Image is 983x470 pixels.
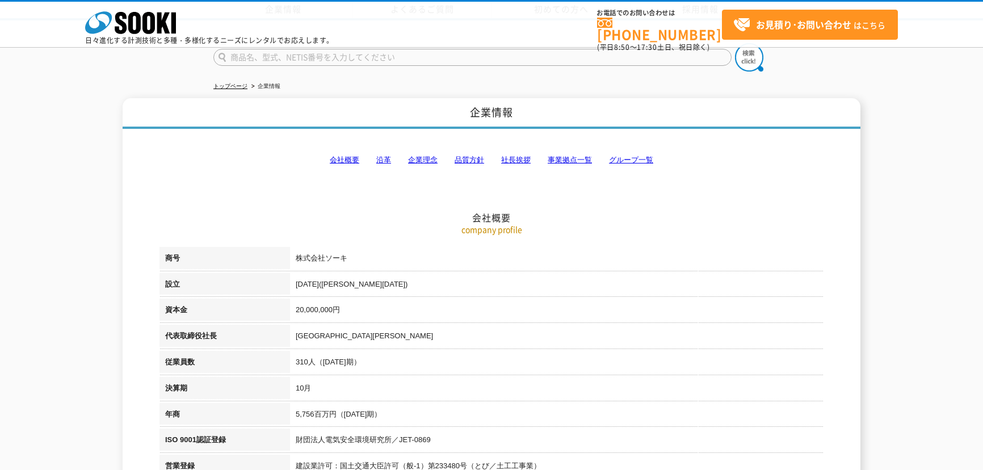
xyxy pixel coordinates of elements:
[159,247,290,273] th: 商号
[597,10,722,16] span: お電話でのお問い合わせは
[159,224,824,236] p: company profile
[159,429,290,455] th: ISO 9001認証登録
[290,403,824,429] td: 5,756百万円（[DATE]期）
[722,10,898,40] a: お見積り･お問い合わせはこちら
[290,299,824,325] td: 20,000,000円
[597,42,709,52] span: (平日 ～ 土日、祝日除く)
[159,351,290,377] th: 従業員数
[290,429,824,455] td: 財団法人電気安全環境研究所／JET-0869
[614,42,630,52] span: 8:50
[123,98,860,129] h1: 企業情報
[290,247,824,273] td: 株式会社ソーキ
[609,156,653,164] a: グループ一覧
[408,156,438,164] a: 企業理念
[501,156,531,164] a: 社長挨拶
[290,377,824,403] td: 10月
[733,16,885,33] span: はこちら
[597,18,722,41] a: [PHONE_NUMBER]
[330,156,359,164] a: 会社概要
[756,18,851,31] strong: お見積り･お問い合わせ
[290,325,824,351] td: [GEOGRAPHIC_DATA][PERSON_NAME]
[249,81,280,93] li: 企業情報
[159,377,290,403] th: 決算期
[85,37,334,44] p: 日々進化する計測技術と多種・多様化するニーズにレンタルでお応えします。
[637,42,657,52] span: 17:30
[159,325,290,351] th: 代表取締役社長
[159,299,290,325] th: 資本金
[290,273,824,299] td: [DATE]([PERSON_NAME][DATE])
[159,403,290,429] th: 年商
[213,49,732,66] input: 商品名、型式、NETIS番号を入力してください
[159,98,824,224] h2: 会社概要
[455,156,484,164] a: 品質方針
[213,83,247,89] a: トップページ
[548,156,592,164] a: 事業拠点一覧
[290,351,824,377] td: 310人（[DATE]期）
[376,156,391,164] a: 沿革
[735,43,763,72] img: btn_search.png
[159,273,290,299] th: 設立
